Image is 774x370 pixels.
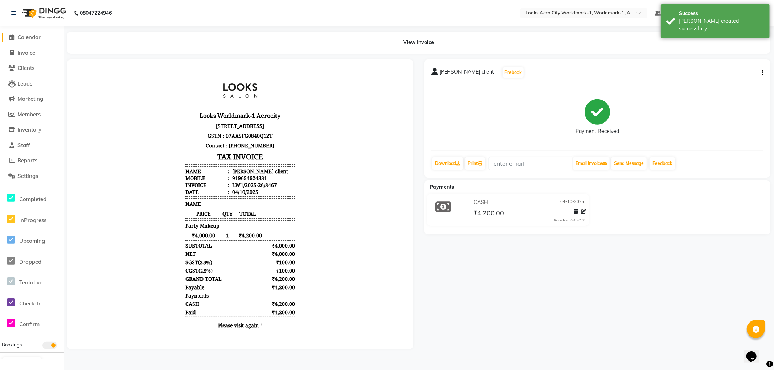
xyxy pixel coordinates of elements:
[111,192,124,199] span: SGST
[650,157,675,170] a: Feedback
[192,242,221,249] div: ₹4,200.00
[111,122,155,129] div: Date
[679,17,764,33] div: Bill created successfully.
[611,157,647,170] button: Send Message
[126,201,136,207] span: 2.5%
[111,101,155,108] div: Name
[111,255,221,262] p: Please visit again !
[2,126,62,134] a: Inventory
[111,165,147,172] span: ₹4,000.00
[432,157,463,170] a: Download
[153,108,155,115] span: :
[2,141,62,150] a: Staff
[111,175,138,182] div: SUBTOTAL
[2,111,62,119] a: Members
[19,217,46,224] span: InProgress
[147,165,159,172] span: 1
[159,144,188,150] span: TOTAL
[153,122,155,129] span: :
[474,199,488,206] span: CASH
[159,165,188,172] span: ₹4,200.00
[192,200,221,207] div: ₹100.00
[19,321,40,328] span: Confirm
[19,300,42,307] span: Check-In
[19,258,41,265] span: Dropped
[3,357,41,367] button: Generate Report
[156,108,193,115] div: 919654624331
[111,144,147,150] span: PRICE
[2,342,22,348] span: Bookings
[111,200,138,207] div: ( )
[19,279,42,286] span: Tentative
[679,10,764,17] div: Success
[19,3,68,23] img: logo
[111,115,155,122] div: Invoice
[2,64,62,72] a: Clients
[111,155,145,162] span: Party Makeup
[19,237,45,244] span: Upcoming
[17,80,32,87] span: Leads
[111,64,221,74] p: GSTN : 07AASFG0840Q1ZT
[192,234,221,241] div: ₹4,200.00
[17,95,43,102] span: Marketing
[2,80,62,88] a: Leads
[111,209,147,216] div: GRAND TOTAL
[192,175,221,182] div: ₹4,000.00
[156,122,184,129] div: 04/10/2025
[17,126,41,133] span: Inventory
[111,54,221,64] p: [STREET_ADDRESS]
[2,33,62,42] a: Calendar
[19,196,46,203] span: Completed
[17,34,41,41] span: Calendar
[192,209,221,216] div: ₹4,200.00
[17,49,35,56] span: Invoice
[17,111,41,118] span: Members
[111,84,221,96] h3: TAX INVOICE
[111,225,134,232] div: Payments
[2,157,62,165] a: Reports
[111,234,125,241] span: CASH
[17,142,30,149] span: Staff
[2,95,62,103] a: Marketing
[111,74,221,84] p: Contact : [PHONE_NUMBER]
[430,184,454,190] span: Payments
[576,128,619,136] div: Payment Received
[156,115,202,122] div: LW1/2025-26/8467
[2,49,62,57] a: Invoice
[111,184,122,191] div: NET
[111,217,130,224] div: Payable
[111,108,155,115] div: Mobile
[67,32,770,54] div: View Invoice
[139,6,193,42] img: file_1750567365300.jpg
[2,172,62,180] a: Settings
[192,184,221,191] div: ₹4,000.00
[744,341,767,363] iframe: chat widget
[156,101,214,108] div: [PERSON_NAME] client
[126,192,136,199] span: 2.5%
[17,172,38,179] span: Settings
[153,101,155,108] span: :
[439,68,494,78] span: [PERSON_NAME] client
[465,157,485,170] a: Print
[111,192,138,199] div: ( )
[17,65,34,71] span: Clients
[111,200,124,207] span: CGST
[503,67,524,78] button: Prebook
[489,157,572,170] input: enter email
[192,217,221,224] div: ₹4,200.00
[153,115,155,122] span: :
[17,157,37,164] span: Reports
[573,157,610,170] button: Email Invoice
[80,3,112,23] b: 08047224946
[111,242,122,249] div: Paid
[473,209,504,219] span: ₹4,200.00
[111,43,221,54] h3: Looks Worldmark-1 Aerocity
[111,134,127,141] span: NAME
[192,192,221,199] div: ₹100.00
[560,199,584,206] span: 04-10-2025
[147,144,159,150] span: QTY
[554,218,586,223] div: Added on 04-10-2025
